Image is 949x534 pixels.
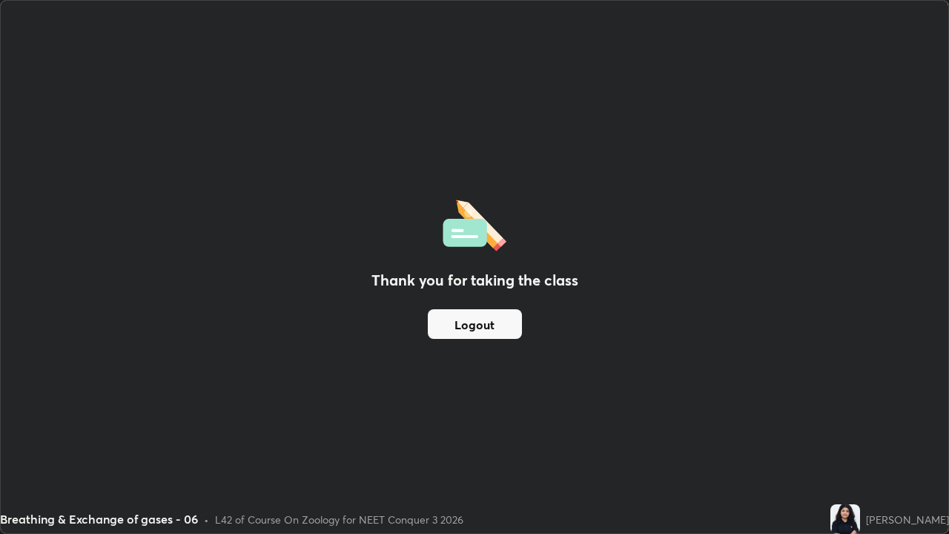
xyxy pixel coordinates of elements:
[866,512,949,527] div: [PERSON_NAME]
[830,504,860,534] img: d65cdba0ac1c438fb9f388b0b8c38f09.jpg
[215,512,463,527] div: L42 of Course On Zoology for NEET Conquer 3 2026
[371,269,578,291] h2: Thank you for taking the class
[204,512,209,527] div: •
[428,309,522,339] button: Logout
[443,195,506,251] img: offlineFeedback.1438e8b3.svg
